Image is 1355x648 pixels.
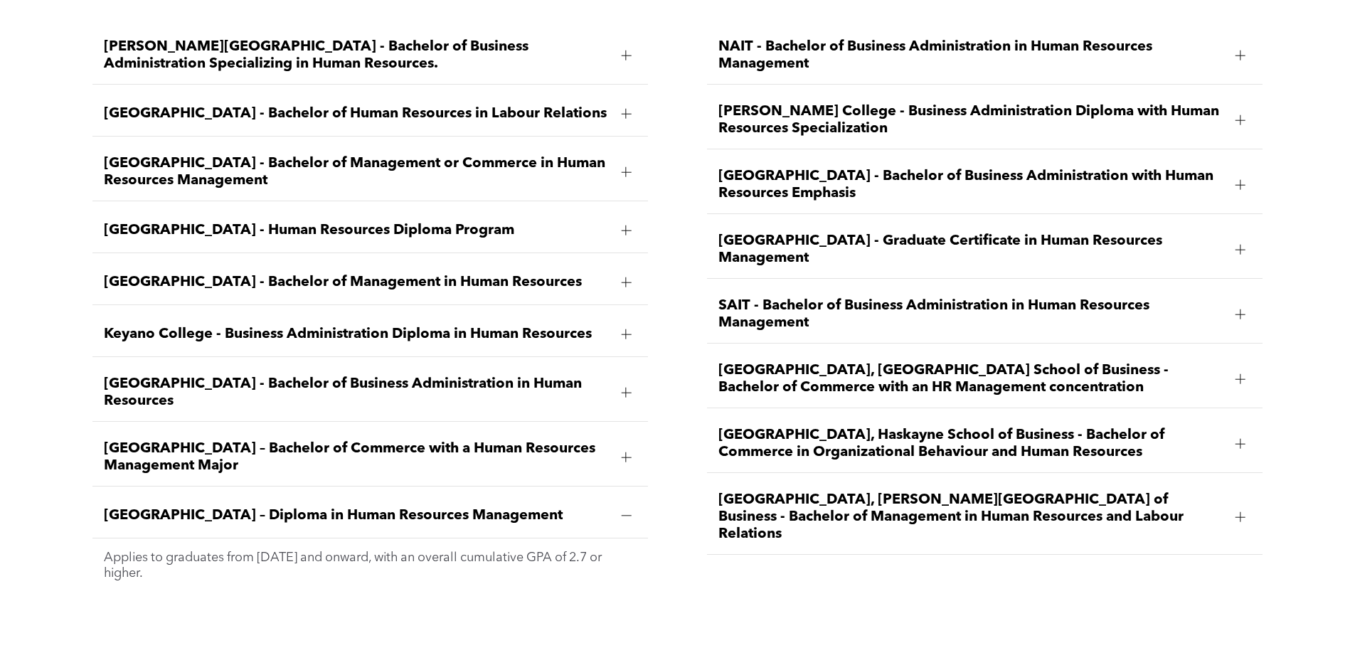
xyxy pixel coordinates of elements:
span: [GEOGRAPHIC_DATA] - Human Resources Diploma Program [104,222,610,239]
span: [GEOGRAPHIC_DATA] – Diploma in Human Resources Management [104,507,610,524]
span: Keyano College - Business Administration Diploma in Human Resources [104,326,610,343]
span: [GEOGRAPHIC_DATA], [PERSON_NAME][GEOGRAPHIC_DATA] of Business - Bachelor of Management in Human R... [718,492,1224,543]
span: [GEOGRAPHIC_DATA] - Bachelor of Business Administration in Human Resources [104,376,610,410]
span: [GEOGRAPHIC_DATA] - Graduate Certificate in Human Resources Management [718,233,1224,267]
p: Applies to graduates from [DATE] and onward, with an overall cumulative GPA of 2.7 or higher. [104,550,637,581]
span: [GEOGRAPHIC_DATA], Haskayne School of Business - Bachelor of Commerce in Organizational Behaviour... [718,427,1224,461]
span: [PERSON_NAME] College - Business Administration Diploma with Human Resources Specialization [718,103,1224,137]
span: [GEOGRAPHIC_DATA] – Bachelor of Commerce with a Human Resources Management Major [104,440,610,474]
span: [PERSON_NAME][GEOGRAPHIC_DATA] - Bachelor of Business Administration Specializing in Human Resour... [104,38,610,73]
span: [GEOGRAPHIC_DATA] - Bachelor of Management or Commerce in Human Resources Management [104,155,610,189]
span: [GEOGRAPHIC_DATA] - Bachelor of Business Administration with Human Resources Emphasis [718,168,1224,202]
span: [GEOGRAPHIC_DATA] - Bachelor of Management in Human Resources [104,274,610,291]
span: [GEOGRAPHIC_DATA], [GEOGRAPHIC_DATA] School of Business - Bachelor of Commerce with an HR Managem... [718,362,1224,396]
span: SAIT - Bachelor of Business Administration in Human Resources Management [718,297,1224,331]
span: [GEOGRAPHIC_DATA] - Bachelor of Human Resources in Labour Relations [104,105,610,122]
span: NAIT - Bachelor of Business Administration in Human Resources Management [718,38,1224,73]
